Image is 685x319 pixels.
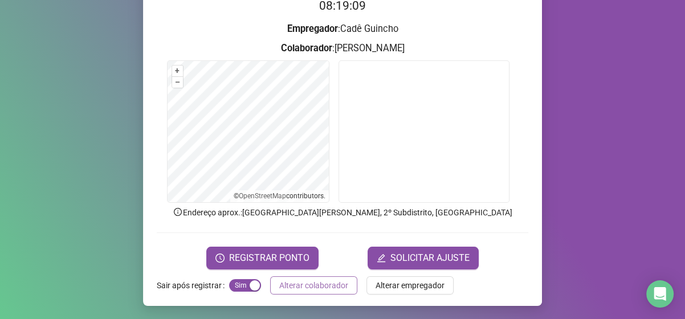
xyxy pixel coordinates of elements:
[215,253,225,263] span: clock-circle
[279,279,348,292] span: Alterar colaborador
[172,66,183,76] button: +
[366,276,454,295] button: Alterar empregador
[390,251,470,265] span: SOLICITAR AJUSTE
[368,247,479,269] button: editSOLICITAR AJUSTE
[239,192,286,200] a: OpenStreetMap
[173,207,183,217] span: info-circle
[157,206,528,219] p: Endereço aprox. : [GEOGRAPHIC_DATA][PERSON_NAME], 2º Subdistrito, [GEOGRAPHIC_DATA]
[270,276,357,295] button: Alterar colaborador
[229,251,309,265] span: REGISTRAR PONTO
[206,247,319,269] button: REGISTRAR PONTO
[157,41,528,56] h3: : [PERSON_NAME]
[287,23,338,34] strong: Empregador
[157,22,528,36] h3: : Cadê Guincho
[157,276,229,295] label: Sair após registrar
[234,192,325,200] li: © contributors.
[377,253,386,263] span: edit
[376,279,445,292] span: Alterar empregador
[646,280,674,308] div: Open Intercom Messenger
[281,43,332,54] strong: Colaborador
[172,77,183,88] button: –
